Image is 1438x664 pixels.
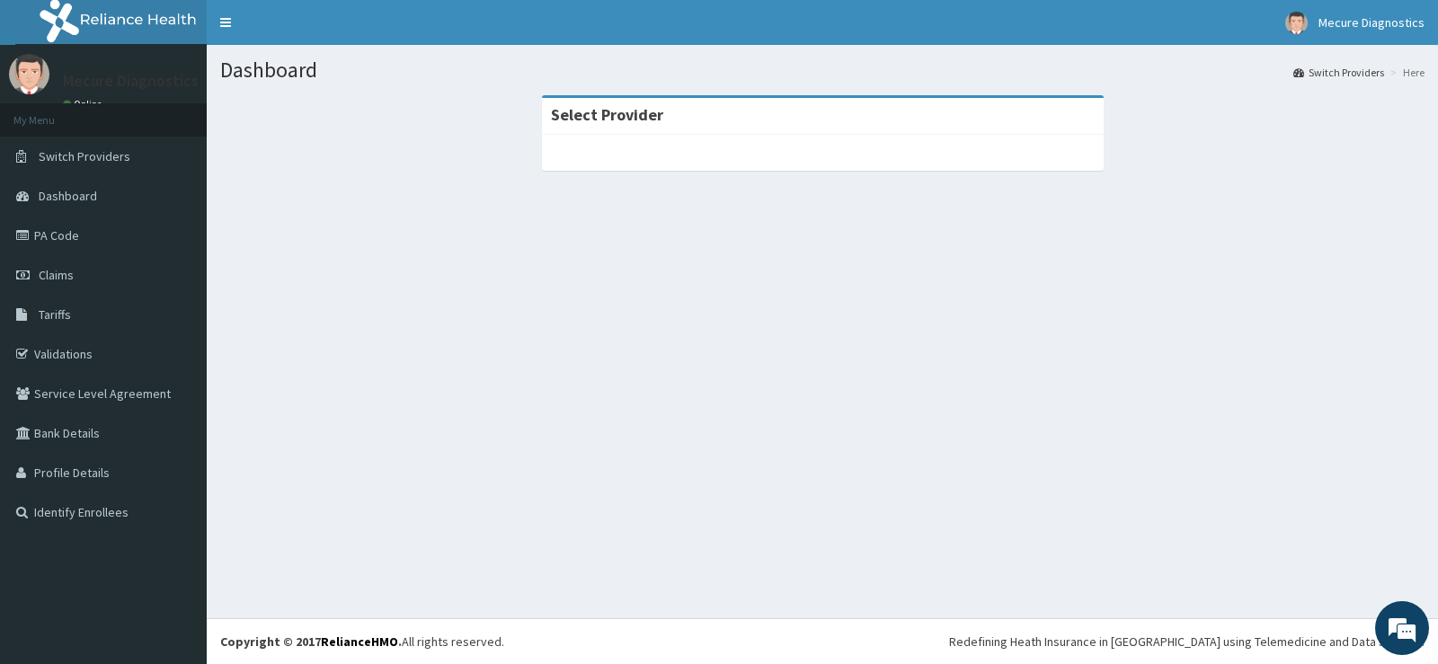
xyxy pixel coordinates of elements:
[1293,65,1384,80] a: Switch Providers
[207,618,1438,664] footer: All rights reserved.
[9,54,49,94] img: User Image
[949,633,1425,651] div: Redefining Heath Insurance in [GEOGRAPHIC_DATA] using Telemedicine and Data Science!
[39,267,74,283] span: Claims
[39,306,71,323] span: Tariffs
[551,104,663,125] strong: Select Provider
[39,148,130,164] span: Switch Providers
[63,73,199,89] p: Mecure Diagnostics
[39,188,97,204] span: Dashboard
[1386,65,1425,80] li: Here
[63,98,106,111] a: Online
[1318,14,1425,31] span: Mecure Diagnostics
[220,58,1425,82] h1: Dashboard
[1285,12,1308,34] img: User Image
[220,633,402,650] strong: Copyright © 2017 .
[321,633,398,650] a: RelianceHMO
